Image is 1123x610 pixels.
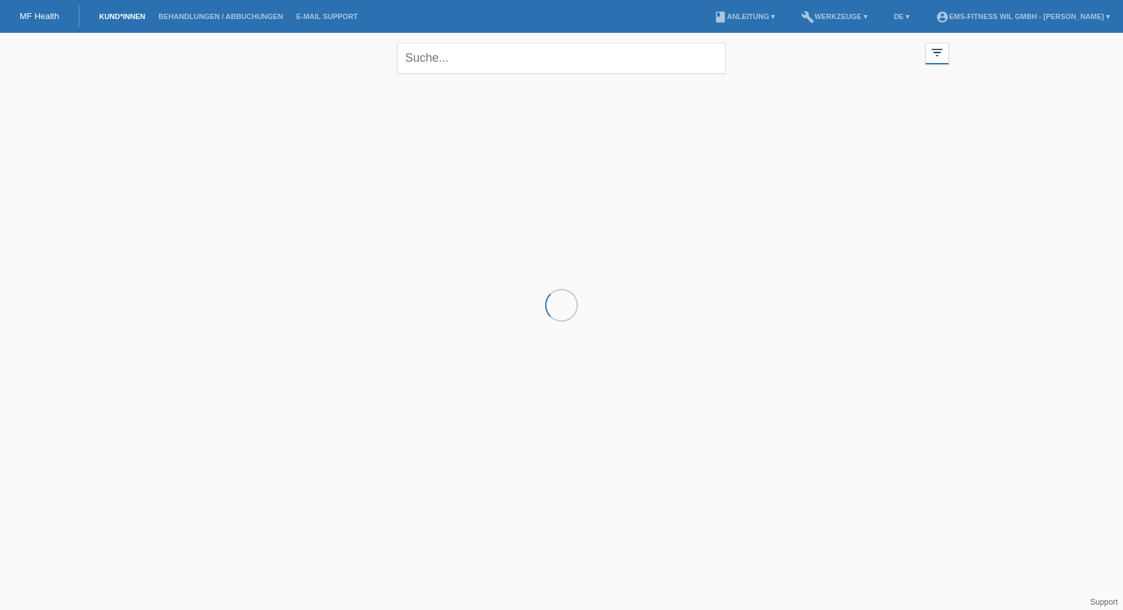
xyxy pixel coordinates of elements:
[936,11,949,24] i: account_circle
[887,12,916,20] a: DE ▾
[929,12,1116,20] a: account_circleEMS-Fitness Wil GmbH - [PERSON_NAME] ▾
[20,11,59,21] a: MF Health
[430,35,693,73] div: Sie haben die falsche Anmeldeseite in Ihren Lesezeichen/Favoriten gespeichert. Bitte nicht [DOMAI...
[1090,598,1118,607] a: Support
[795,12,874,20] a: buildWerkzeuge ▾
[707,12,782,20] a: bookAnleitung ▾
[714,11,727,24] i: book
[290,12,364,20] a: E-Mail Support
[801,11,814,24] i: build
[930,45,944,60] i: filter_list
[152,12,290,20] a: Behandlungen / Abbuchungen
[93,12,152,20] a: Kund*innen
